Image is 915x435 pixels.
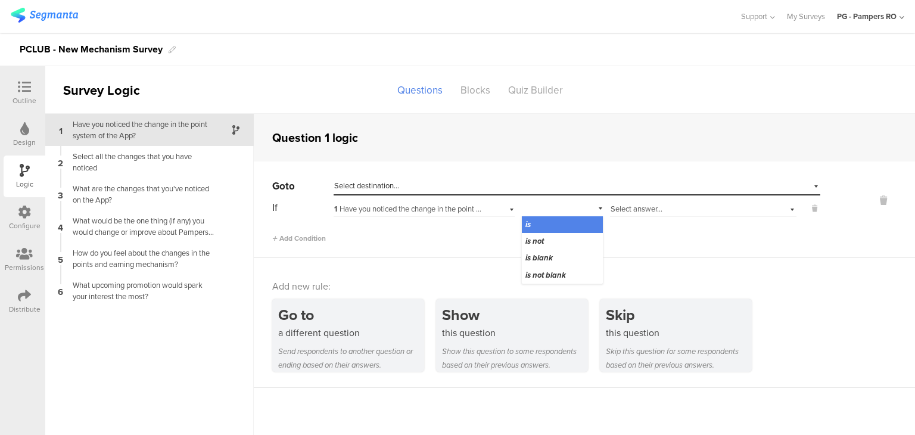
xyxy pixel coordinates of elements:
[58,284,63,297] span: 6
[741,11,767,22] span: Support
[611,203,662,215] span: Select answer...
[58,156,63,169] span: 2
[278,326,424,340] div: a different question
[442,304,588,326] div: Show
[525,252,553,263] span: is blank
[452,80,499,101] div: Blocks
[11,8,78,23] img: segmanta logo
[334,204,483,215] div: Have you noticed the change in the point system of the App?
[388,80,452,101] div: Questions
[272,200,332,215] div: If
[334,204,337,215] span: 1
[499,80,572,101] div: Quiz Builder
[285,179,295,194] span: to
[606,304,752,326] div: Skip
[58,252,63,265] span: 5
[442,326,588,340] div: this question
[272,179,285,194] span: Go
[606,326,752,340] div: this question
[66,215,214,238] div: What would be the one thing (if any) you would change or improve about Pampers Club App?
[272,129,358,147] div: Question 1 logic
[334,180,399,191] span: Select destination...
[66,151,214,173] div: Select all the changes that you have noticed
[13,95,36,106] div: Outline
[9,220,41,231] div: Configure
[58,220,63,233] span: 4
[278,344,424,372] div: Send respondents to another question or ending based on their answers.
[13,137,36,148] div: Design
[334,203,539,215] span: Have you noticed the change in the point system of the App?
[45,80,182,100] div: Survey Logic
[525,269,566,281] span: is not blank
[606,344,752,372] div: Skip this question for some respondents based on their previous answers.
[66,119,214,141] div: Have you noticed the change in the point system of the App?
[5,262,44,273] div: Permissions
[58,188,63,201] span: 3
[9,304,41,315] div: Distribute
[278,304,424,326] div: Go to
[66,279,214,302] div: What upcoming promotion would spark your interest the most?
[66,247,214,270] div: How do you feel about the changes in the points and earning mechanism?
[16,179,33,189] div: Logic
[272,279,898,293] div: Add new rule:
[525,219,531,230] span: is
[59,123,63,136] span: 1
[66,183,214,206] div: What are the changes that you've noticed on the App?
[837,11,897,22] div: PG - Pampers RO
[442,344,588,372] div: Show this question to some respondents based on their previous answers.
[525,235,544,247] span: is not
[20,40,163,59] div: PCLUB - New Mechanism Survey
[272,233,326,244] span: Add Condition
